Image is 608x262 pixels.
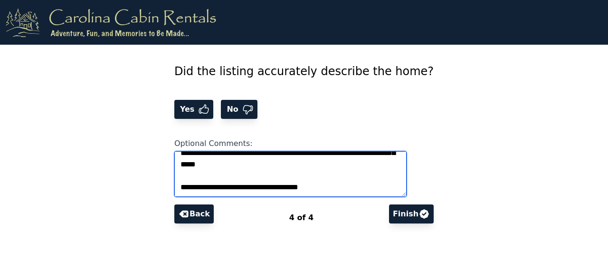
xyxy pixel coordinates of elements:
span: 4 of 4 [289,213,313,222]
button: Yes [174,100,214,119]
img: logo.png [6,8,216,37]
button: Back [174,204,214,223]
span: No [225,104,242,115]
button: No [221,100,257,119]
span: Yes [178,104,199,115]
span: Did the listing accurately describe the home? [174,65,434,78]
span: Optional Comments: [174,139,253,148]
button: Finish [389,204,434,223]
textarea: Optional Comments: [174,151,407,197]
